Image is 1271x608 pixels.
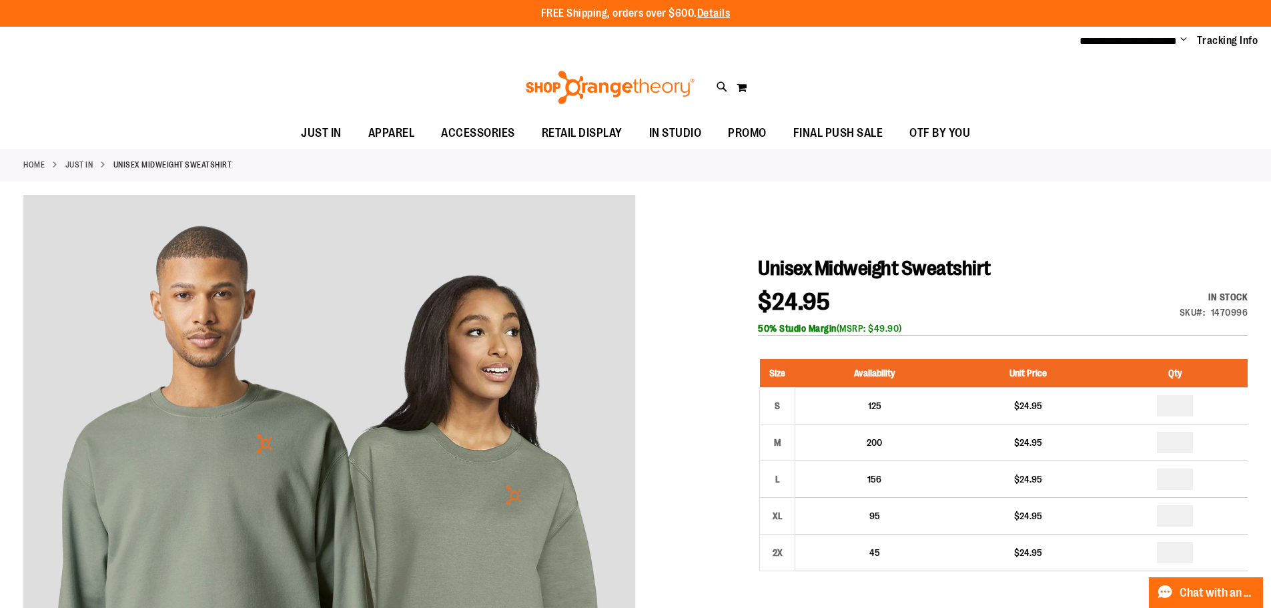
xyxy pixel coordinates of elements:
span: $24.95 [758,288,830,316]
div: $24.95 [960,473,1096,486]
span: FINAL PUSH SALE [793,118,883,148]
p: FREE Shipping, orders over $600. [541,6,731,21]
th: Availability [795,359,954,388]
img: Shop Orangetheory [524,71,697,104]
div: 2X [767,543,787,563]
button: Chat with an Expert [1149,577,1264,608]
div: M [767,432,787,452]
span: IN STUDIO [649,118,702,148]
span: 200 [867,437,882,448]
span: JUST IN [301,118,342,148]
div: XL [767,506,787,526]
div: (MSRP: $49.90) [758,322,1248,335]
span: 45 [869,547,880,558]
a: JUST IN [288,118,355,148]
th: Size [760,359,795,388]
th: Unit Price [953,359,1102,388]
a: RETAIL DISPLAY [528,118,636,149]
span: OTF BY YOU [909,118,970,148]
span: APPAREL [368,118,415,148]
a: APPAREL [355,118,428,149]
a: OTF BY YOU [896,118,983,149]
button: Account menu [1180,34,1187,47]
span: 95 [869,511,880,521]
div: $24.95 [960,436,1096,449]
a: Details [697,7,731,19]
strong: Unisex Midweight Sweatshirt [113,159,232,171]
span: Chat with an Expert [1180,587,1255,599]
div: In stock [1180,290,1248,304]
a: ACCESSORIES [428,118,528,149]
b: 50% Studio Margin [758,323,837,334]
div: $24.95 [960,399,1096,412]
strong: SKU [1180,307,1206,318]
div: $24.95 [960,509,1096,523]
a: Tracking Info [1197,33,1258,48]
div: Availability [1180,290,1248,304]
span: Unisex Midweight Sweatshirt [758,257,991,280]
span: PROMO [728,118,767,148]
div: L [767,469,787,489]
a: FINAL PUSH SALE [780,118,897,149]
div: $24.95 [960,546,1096,559]
div: 1470996 [1211,306,1248,319]
span: RETAIL DISPLAY [542,118,622,148]
th: Qty [1103,359,1248,388]
a: Home [23,159,45,171]
a: PROMO [715,118,780,149]
a: IN STUDIO [636,118,715,149]
div: S [767,396,787,416]
a: JUST IN [65,159,93,171]
span: 156 [867,474,881,485]
span: ACCESSORIES [441,118,515,148]
span: 125 [868,400,881,411]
